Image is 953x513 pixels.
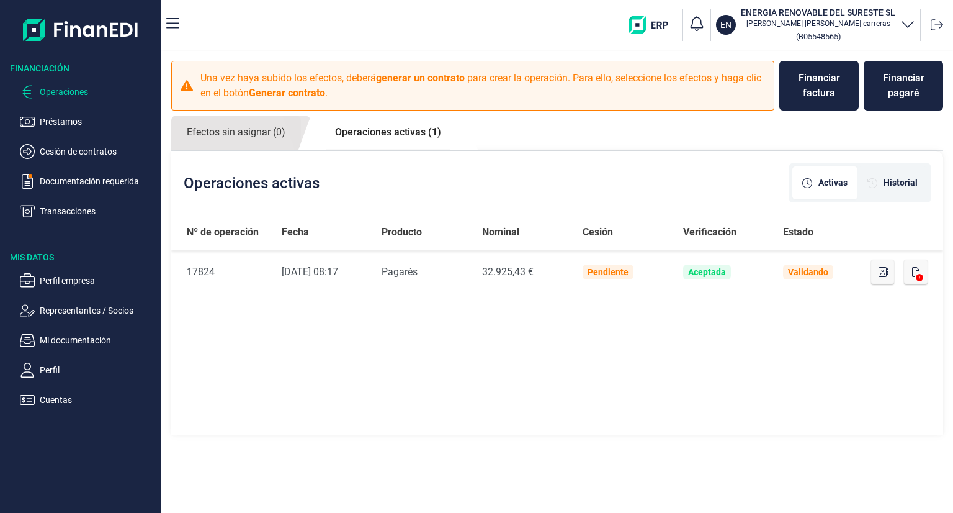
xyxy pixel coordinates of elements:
span: Cesión [583,225,613,240]
button: Préstamos [20,114,156,129]
span: Nominal [482,225,519,240]
a: Operaciones activas (1) [320,116,457,149]
button: Cesión de contratos [20,144,156,159]
span: Activas [818,176,848,189]
b: generar un contrato [376,72,465,84]
p: EN [720,19,732,31]
div: [DATE] 08:17 [282,265,362,279]
div: Pagarés [382,265,462,279]
button: Representantes / Socios [20,303,156,318]
p: Cuentas [40,393,156,407]
button: ENENERGIA RENOVABLE DEL SURESTE SL[PERSON_NAME] [PERSON_NAME] carreras(B05548565) [716,6,915,43]
p: [PERSON_NAME] [PERSON_NAME] carreras [741,19,895,29]
p: Una vez haya subido los efectos, deberá para crear la operación. Para ello, seleccione los efecto... [200,71,766,101]
p: Documentación requerida [40,174,156,189]
span: Producto [382,225,422,240]
small: Copiar cif [796,32,841,41]
div: 17824 [187,265,262,279]
button: Operaciones [20,84,156,99]
img: Logo de aplicación [23,10,139,50]
span: Nº de operación [187,225,259,240]
div: [object Object] [857,166,928,199]
button: Financiar factura [779,61,859,111]
span: Fecha [282,225,309,240]
button: Transacciones [20,204,156,219]
div: Validando [788,267,828,277]
button: Cuentas [20,393,156,407]
div: Pendiente [588,267,629,277]
p: Representantes / Socios [40,303,156,318]
div: Financiar pagaré [874,71,933,101]
b: Generar contrato [249,87,325,99]
p: Préstamos [40,114,156,129]
p: Mi documentación [40,333,156,348]
h2: Operaciones activas [184,175,320,192]
div: Financiar factura [789,71,849,101]
img: erp [629,16,678,34]
div: [object Object] [792,166,857,199]
h3: ENERGIA RENOVABLE DEL SURESTE SL [741,6,895,19]
button: Documentación requerida [20,174,156,189]
div: Aceptada [688,267,726,277]
span: Historial [884,176,918,189]
button: Financiar pagaré [864,61,943,111]
p: Perfil empresa [40,273,156,288]
button: Perfil empresa [20,273,156,288]
p: Cesión de contratos [40,144,156,159]
span: Verificación [683,225,736,240]
span: Estado [783,225,813,240]
p: Perfil [40,363,156,378]
button: Mi documentación [20,333,156,348]
a: Efectos sin asignar (0) [171,116,301,150]
p: Operaciones [40,84,156,99]
button: Perfil [20,363,156,378]
div: 32.925,43 € [482,265,563,279]
p: Transacciones [40,204,156,219]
